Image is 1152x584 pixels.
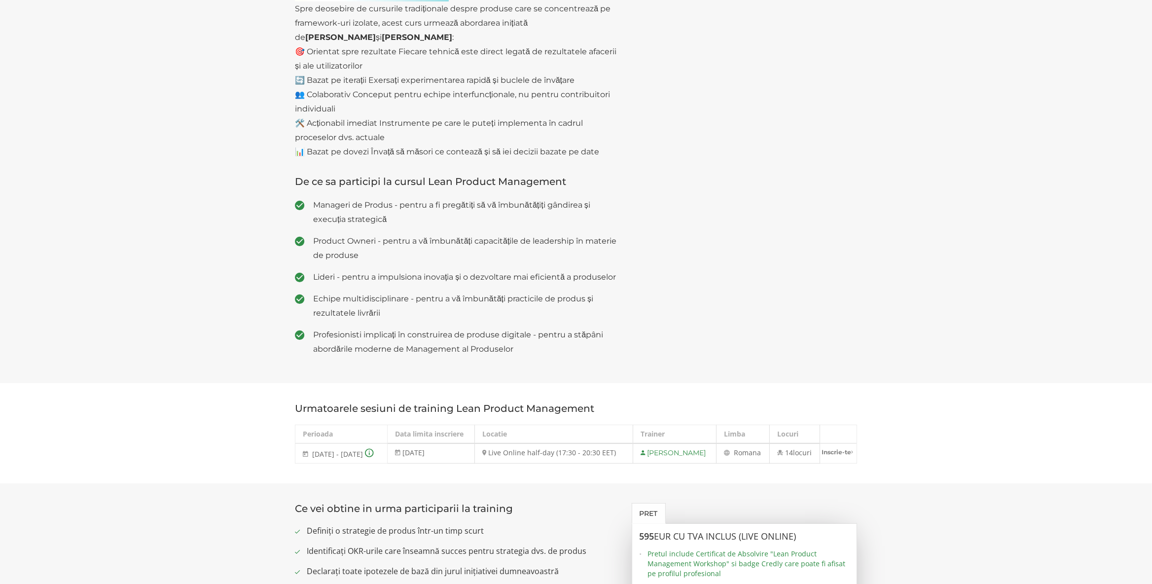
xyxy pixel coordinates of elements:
[305,33,376,42] strong: [PERSON_NAME]
[742,448,761,457] span: mana
[295,176,617,187] h3: De ce sa participi la cursul Lean Product Management
[295,503,617,514] h3: Ce vei obtine in urma participarii la training
[313,292,617,320] span: Echipe multidisciplinare - pentru a vă îmbunătăți practicile de produs și rezultatele livrării
[295,403,857,414] h3: Urmatoarele sesiuni de training Lean Product Management
[387,443,474,464] td: [DATE]
[734,448,742,457] span: Ro
[648,549,850,579] span: Pretul include Certificat de Absolvire "Lean Product Management Workshop" si badge Credly care po...
[382,33,452,42] strong: [PERSON_NAME]
[793,448,812,457] span: locuri
[313,234,617,262] span: Product Owneri - pentru a vă îmbunătăți capacitățile de leadership în materie de produse
[632,503,666,524] a: Pret
[295,425,388,443] th: Perioada
[633,443,717,464] td: [PERSON_NAME]
[654,530,796,542] span: EUR cu TVA inclus (Live Online)
[475,443,633,464] td: Live Online half-day (17:30 - 20:30 EET)
[475,425,633,443] th: Locatie
[640,532,850,542] h3: 595
[307,545,617,557] span: Identificați OKR-urile care înseamnă succes pentru strategia dvs. de produs
[717,425,770,443] th: Limba
[312,449,363,459] span: [DATE] - [DATE]
[769,443,820,464] td: 14
[307,565,617,578] span: Declarați toate ipotezele de bază din jurul inițiativei dumneavoastră
[820,444,857,460] a: Inscrie-te
[307,525,617,537] span: Definiți o strategie de produs într-un timp scurt
[769,425,820,443] th: Locuri
[313,328,617,356] span: Profesionisti implicați în construirea de produse digitale - pentru a stăpâni abordările moderne ...
[313,198,617,226] span: Manageri de Produs - pentru a fi pregătiți să vă îmbunătățiți gândirea și execuția strategică
[387,425,474,443] th: Data limita inscriere
[313,270,617,284] span: Lideri - pentru a impulsiona inovația și o dezvoltare mai eficientă a produselor
[633,425,717,443] th: Trainer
